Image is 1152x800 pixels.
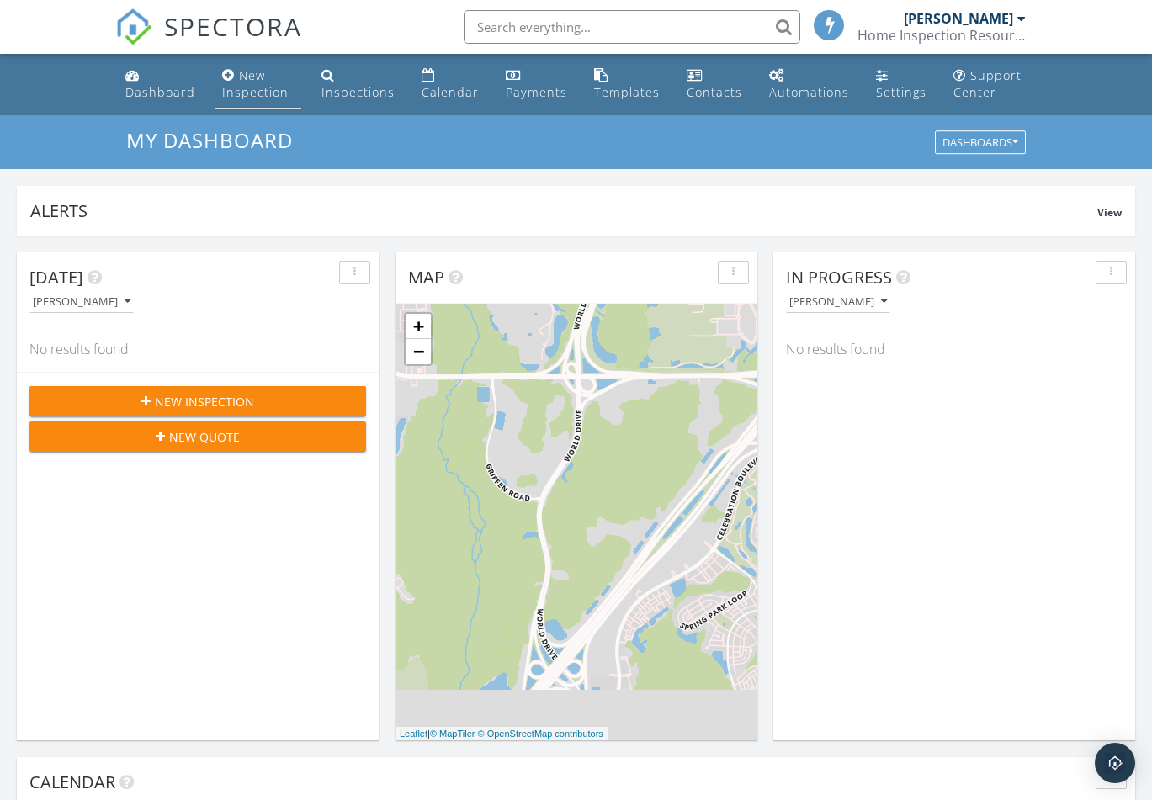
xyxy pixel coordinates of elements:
[415,61,486,109] a: Calendar
[857,27,1026,44] div: Home Inspection Resource
[33,296,130,308] div: [PERSON_NAME]
[115,23,302,58] a: SPECTORA
[869,61,933,109] a: Settings
[942,137,1018,149] div: Dashboards
[478,728,603,739] a: © OpenStreetMap contributors
[164,8,302,44] span: SPECTORA
[222,67,289,100] div: New Inspection
[406,339,431,364] a: Zoom out
[876,84,926,100] div: Settings
[904,10,1013,27] div: [PERSON_NAME]
[935,131,1026,155] button: Dashboards
[769,84,849,100] div: Automations
[17,326,379,372] div: No results found
[29,266,83,289] span: [DATE]
[29,421,366,452] button: New Quote
[464,10,800,44] input: Search everything...
[762,61,856,109] a: Automations (Basic)
[29,386,366,416] button: New Inspection
[680,61,749,109] a: Contacts
[786,266,892,289] span: In Progress
[29,291,134,314] button: [PERSON_NAME]
[400,728,427,739] a: Leaflet
[396,727,608,741] div: |
[119,61,202,109] a: Dashboard
[321,84,395,100] div: Inspections
[155,393,254,411] span: New Inspection
[125,84,195,100] div: Dashboard
[506,84,567,100] div: Payments
[594,84,660,100] div: Templates
[115,8,152,45] img: The Best Home Inspection Software - Spectora
[422,84,479,100] div: Calendar
[30,199,1097,222] div: Alerts
[1097,205,1122,220] span: View
[773,326,1135,372] div: No results found
[126,126,293,154] span: My Dashboard
[406,314,431,339] a: Zoom in
[789,296,887,308] div: [PERSON_NAME]
[953,67,1022,100] div: Support Center
[587,61,666,109] a: Templates
[1095,743,1135,783] div: Open Intercom Messenger
[408,266,444,289] span: Map
[786,291,890,314] button: [PERSON_NAME]
[215,61,301,109] a: New Inspection
[315,61,401,109] a: Inspections
[687,84,742,100] div: Contacts
[430,728,475,739] a: © MapTiler
[947,61,1033,109] a: Support Center
[29,771,115,793] span: Calendar
[499,61,574,109] a: Payments
[169,428,240,446] span: New Quote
